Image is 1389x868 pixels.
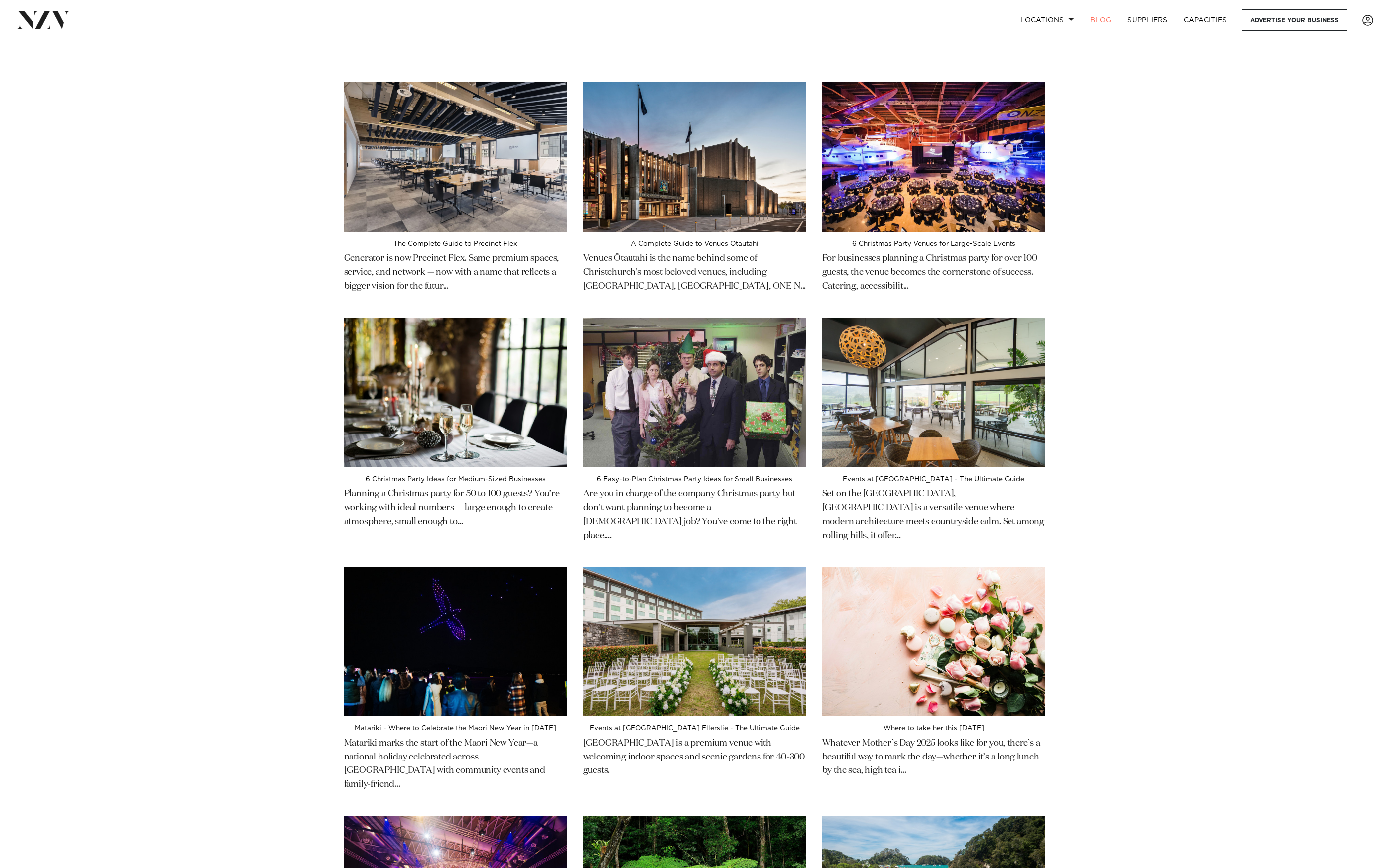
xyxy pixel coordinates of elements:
[583,567,806,717] img: Events at Novotel Auckland Ellerslie - The Ultimate Guide
[1082,9,1119,31] a: BLOG
[822,248,1045,294] p: For businesses planning a Christmas party for over 100 guests, the venue becomes the cornerstone ...
[822,483,1045,543] p: Set on the [GEOGRAPHIC_DATA], [GEOGRAPHIC_DATA] is a versatile venue where modern architecture me...
[583,248,806,294] p: Venues Ōtautahi is the name behind some of Christchurch's most beloved venues, including [GEOGRAP...
[822,318,1045,467] img: Events at Wainui Golf Club - The Ultimate Guide
[1176,9,1235,31] a: Capacities
[344,318,567,467] img: 6 Christmas Party Ideas for Medium-Sized Businesses
[822,82,1045,232] img: 6 Christmas Party Venues for Large-Scale Events
[583,483,806,543] p: Are you in charge of the company Christmas party but don't want planning to become a [DEMOGRAPHIC...
[344,248,567,294] p: Generator is now Precinct Flex. Same premium spaces, service, and network — now with a name that ...
[583,240,806,248] h4: A Complete Guide to Venues Ōtautahi
[16,11,70,29] img: nzv-logo.png
[344,240,567,248] h4: The Complete Guide to Precinct Flex
[344,724,567,732] h4: Matariki - Where to Celebrate the Māori New Year in [DATE]
[583,733,806,778] p: [GEOGRAPHIC_DATA] is a premium venue with welcoming indoor spaces and scenic gardens for 40-300 g...
[344,567,567,717] img: Matariki - Where to Celebrate the Māori New Year in 2025
[344,82,567,306] a: The Complete Guide to Precinct Flex The Complete Guide to Precinct Flex Generator is now Precinct...
[583,82,806,306] a: A Complete Guide to Venues Ōtautahi A Complete Guide to Venues Ōtautahi Venues Ōtautahi is the na...
[583,82,806,232] img: A Complete Guide to Venues Ōtautahi
[583,724,806,732] h4: Events at [GEOGRAPHIC_DATA] Ellerslie - The Ultimate Guide
[822,733,1045,778] p: Whatever Mother’s Day 2025 looks like for you, there’s a beautiful way to mark the day—whether it...
[344,82,567,232] img: The Complete Guide to Precinct Flex
[822,567,1045,790] a: Where to take her this Mother's Day Where to take her this [DATE] Whatever Mother’s Day 2025 look...
[583,318,806,467] img: 6 Easy-to-Plan Christmas Party Ideas for Small Businesses
[344,733,567,792] p: Matariki marks the start of the Māori New Year—a national holiday celebrated across [GEOGRAPHIC_D...
[1242,9,1347,31] a: Advertise your business
[822,318,1045,555] a: Events at Wainui Golf Club - The Ultimate Guide Events at [GEOGRAPHIC_DATA] - The Ultimate Guide ...
[822,567,1045,717] img: Where to take her this Mother's Day
[822,240,1045,248] h4: 6 Christmas Party Venues for Large-Scale Events
[344,318,567,541] a: 6 Christmas Party Ideas for Medium-Sized Businesses 6 Christmas Party Ideas for Medium-Sized Busi...
[822,475,1045,483] h4: Events at [GEOGRAPHIC_DATA] - The Ultimate Guide
[344,483,567,529] p: Planning a Christmas party for 50 to 100 guests? You’re working with ideal numbers — large enough...
[583,475,806,483] h4: 6 Easy-to-Plan Christmas Party Ideas for Small Businesses
[344,475,567,483] h4: 6 Christmas Party Ideas for Medium-Sized Businesses
[344,567,567,804] a: Matariki - Where to Celebrate the Māori New Year in 2025 Matariki - Where to Celebrate the Māori ...
[1012,9,1082,31] a: Locations
[822,724,1045,732] h4: Where to take her this [DATE]
[822,82,1045,306] a: 6 Christmas Party Venues for Large-Scale Events 6 Christmas Party Venues for Large-Scale Events F...
[583,567,806,790] a: Events at Novotel Auckland Ellerslie - The Ultimate Guide Events at [GEOGRAPHIC_DATA] Ellerslie -...
[583,318,806,555] a: 6 Easy-to-Plan Christmas Party Ideas for Small Businesses 6 Easy-to-Plan Christmas Party Ideas fo...
[1119,9,1175,31] a: SUPPLIERS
